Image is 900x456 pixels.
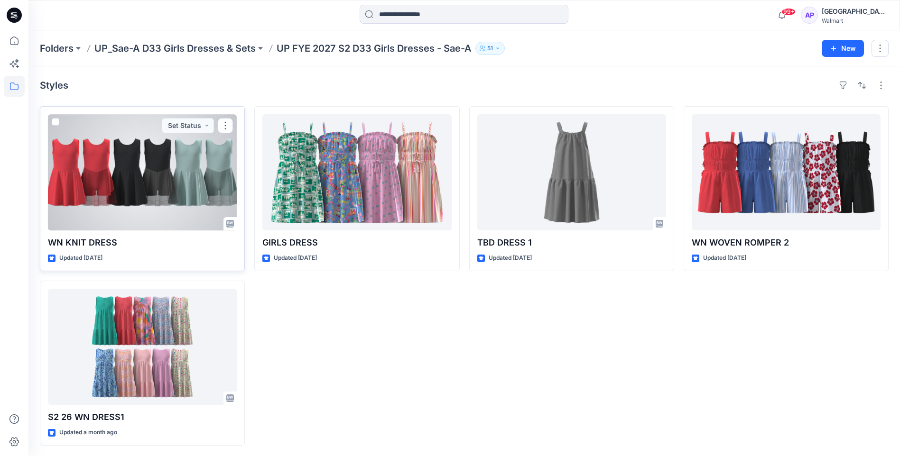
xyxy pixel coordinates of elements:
[40,80,68,91] h4: Styles
[692,114,881,230] a: WN WOVEN ROMPER 2
[781,8,796,16] span: 99+
[822,17,888,24] div: Walmart
[48,289,237,405] a: S2 26 WN DRESS1
[59,253,102,263] p: Updated [DATE]
[48,114,237,230] a: WN KNIT DRESS
[487,43,493,54] p: 51
[477,236,666,249] p: TBD DRESS 1
[489,253,532,263] p: Updated [DATE]
[822,40,864,57] button: New
[48,410,237,424] p: S2 26 WN DRESS1
[277,42,472,55] p: UP FYE 2027 S2 D33 Girls Dresses - Sae-A
[262,236,451,249] p: GIRLS DRESS
[94,42,256,55] a: UP_Sae-A D33 Girls Dresses & Sets
[692,236,881,249] p: WN WOVEN ROMPER 2
[477,114,666,230] a: TBD DRESS 1
[822,6,888,17] div: [GEOGRAPHIC_DATA]
[48,236,237,249] p: WN KNIT DRESS
[40,42,74,55] a: Folders
[703,253,746,263] p: Updated [DATE]
[59,428,117,438] p: Updated a month ago
[274,253,317,263] p: Updated [DATE]
[262,114,451,230] a: GIRLS DRESS
[801,7,818,24] div: AP
[475,42,505,55] button: 51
